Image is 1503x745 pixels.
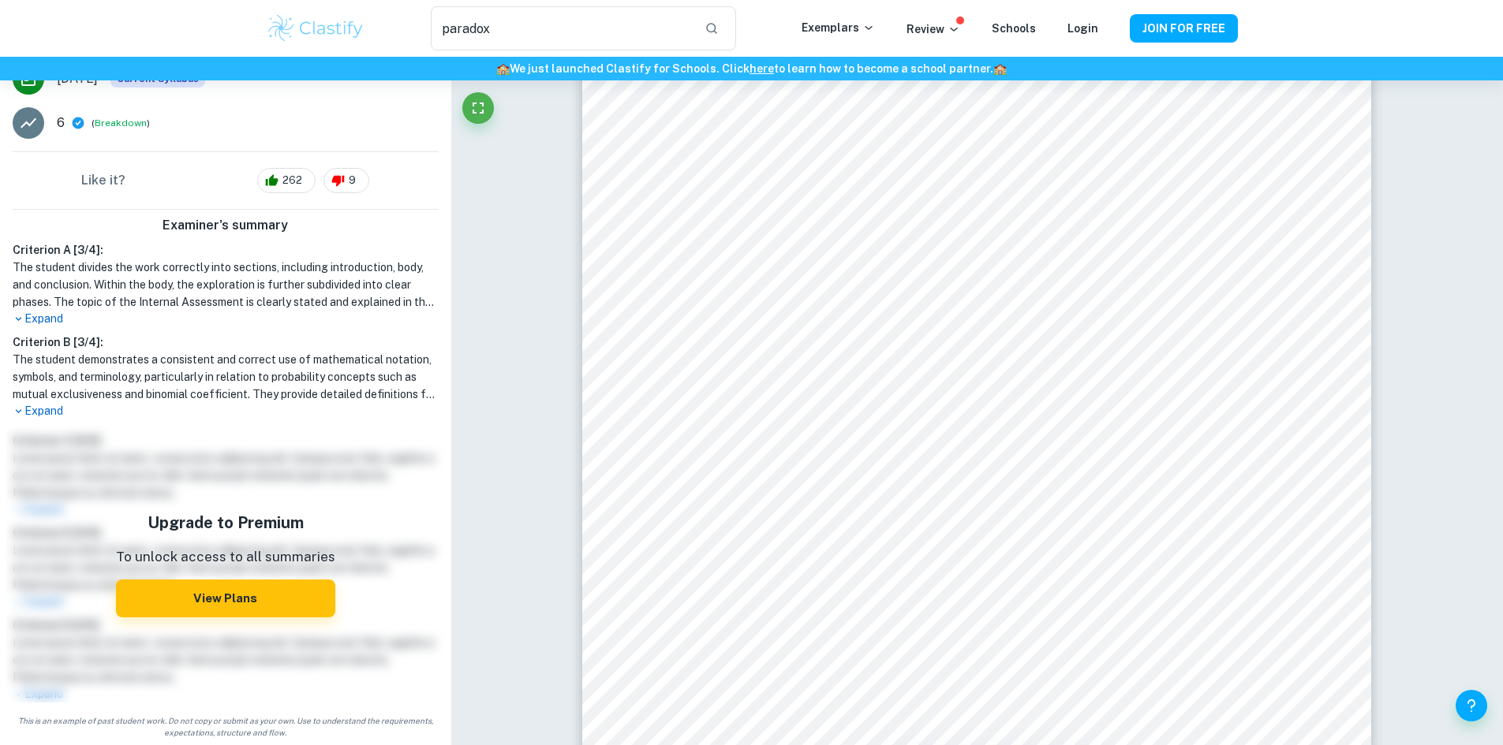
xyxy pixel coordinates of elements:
[13,333,439,351] h6: Criterion B [ 3 / 4 ]:
[57,114,65,132] p: 6
[257,168,316,193] div: 262
[340,173,365,188] span: 9
[323,168,369,193] div: 9
[750,62,774,75] a: here
[266,13,366,44] img: Clastify logo
[13,311,439,327] p: Expand
[116,579,335,617] button: View Plans
[1130,14,1238,43] button: JOIN FOR FREE
[13,403,439,419] p: Expand
[462,92,494,124] button: Fullscreen
[81,171,125,190] h6: Like it?
[13,351,439,403] h1: The student demonstrates a consistent and correct use of mathematical notation, symbols, and term...
[6,715,445,739] span: This is an example of past student work. Do not copy or submit as your own. Use to understand the...
[3,60,1500,77] h6: We just launched Clastify for Schools. Click to learn how to become a school partner.
[6,216,445,235] h6: Examiner's summary
[992,22,1036,35] a: Schools
[431,6,691,50] input: Search for any exemplars...
[92,116,150,131] span: ( )
[1067,22,1098,35] a: Login
[1456,690,1487,721] button: Help and Feedback
[116,547,335,568] p: To unlock access to all summaries
[907,20,960,38] p: Review
[993,62,1007,75] span: 🏫
[13,241,439,259] h6: Criterion A [ 3 / 4 ]:
[13,259,439,311] h1: The student divides the work correctly into sections, including introduction, body, and conclusio...
[274,173,311,188] span: 262
[802,19,875,36] p: Exemplars
[95,116,147,130] button: Breakdown
[496,62,510,75] span: 🏫
[116,511,335,535] h5: Upgrade to Premium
